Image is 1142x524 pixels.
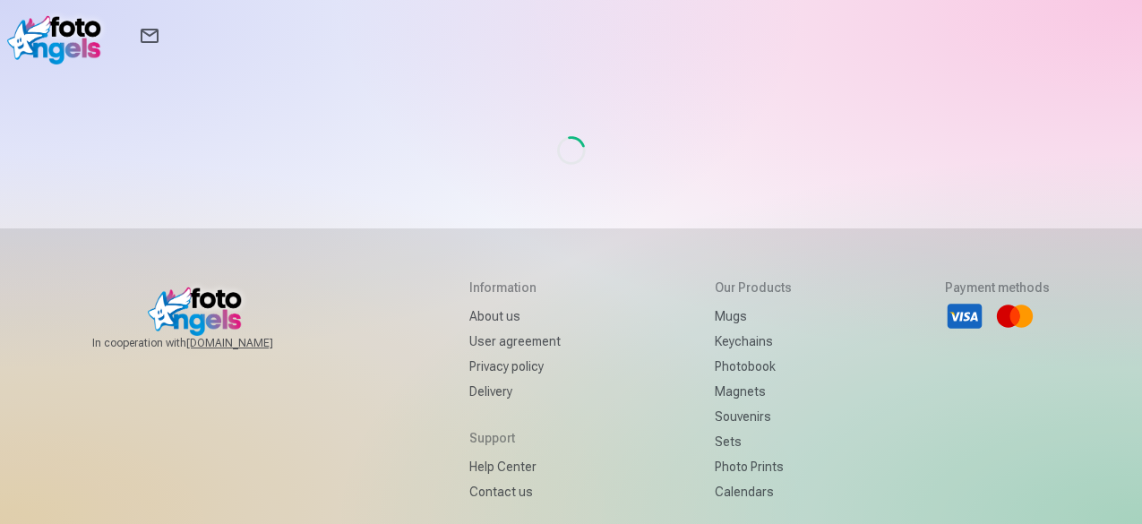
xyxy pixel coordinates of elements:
h5: Payment methods [945,279,1050,296]
li: Visa [945,296,984,336]
a: Keychains [715,329,792,354]
span: In cooperation with [92,336,316,350]
a: Sets [715,429,792,454]
li: Mastercard [995,296,1035,336]
a: Contact us [469,479,561,504]
h5: Information [469,279,561,296]
a: [DOMAIN_NAME] [186,336,316,350]
a: Magnets [715,379,792,404]
a: Souvenirs [715,404,792,429]
a: Help Center [469,454,561,479]
h5: Support [469,429,561,447]
a: User agreement [469,329,561,354]
a: Photobook [715,354,792,379]
a: Privacy policy [469,354,561,379]
a: Calendars [715,479,792,504]
a: Photo prints [715,454,792,479]
a: Mugs [715,304,792,329]
a: Delivery [469,379,561,404]
a: About us [469,304,561,329]
h5: Our products [715,279,792,296]
img: /v1 [7,7,110,64]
